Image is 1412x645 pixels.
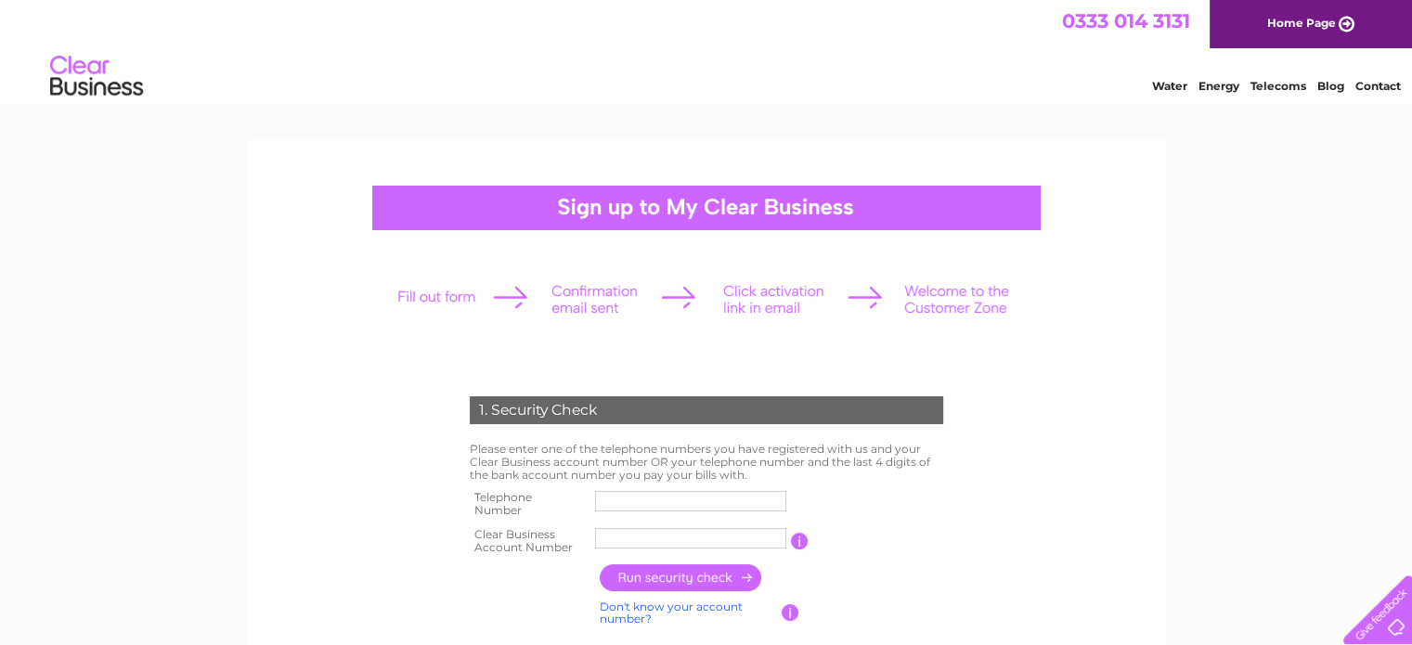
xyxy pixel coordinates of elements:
input: Information [782,604,799,621]
th: Telephone Number [465,485,591,522]
img: logo.png [49,48,144,105]
div: 1. Security Check [470,396,943,424]
a: 0333 014 3131 [1062,9,1190,32]
a: Don't know your account number? [600,600,743,626]
input: Information [791,533,809,549]
a: Telecoms [1250,79,1306,93]
a: Water [1152,79,1187,93]
th: Clear Business Account Number [465,522,591,560]
td: Please enter one of the telephone numbers you have registered with us and your Clear Business acc... [465,438,948,485]
a: Energy [1198,79,1239,93]
a: Blog [1317,79,1344,93]
a: Contact [1355,79,1401,93]
div: Clear Business is a trading name of Verastar Limited (registered in [GEOGRAPHIC_DATA] No. 3667643... [268,10,1146,90]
